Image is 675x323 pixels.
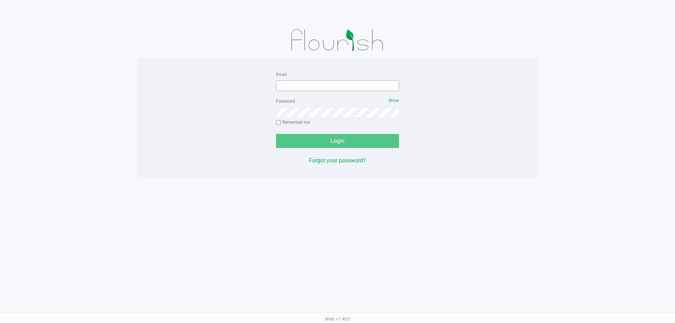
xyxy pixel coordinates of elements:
label: Email [276,71,287,78]
input: Remember me [276,120,281,125]
label: Password [276,98,295,104]
button: Forgot your password? [309,156,366,165]
span: Web: v1.40.0 [325,316,350,322]
span: Show [388,98,399,103]
label: Remember me [276,119,310,125]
